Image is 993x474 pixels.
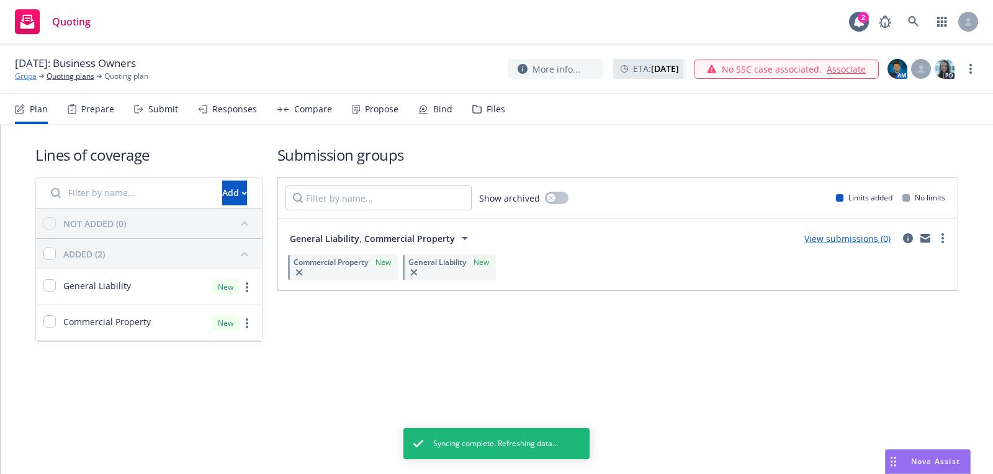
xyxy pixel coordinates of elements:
div: New [212,279,240,295]
button: Add [222,181,247,205]
span: Show archived [479,192,540,205]
a: circleInformation [901,231,915,246]
span: [DATE]: Business Owners [15,56,136,71]
span: Commercial Property [63,315,151,328]
a: Report a Bug [873,9,897,34]
a: mail [918,231,933,246]
button: NOT ADDED (0) [63,213,254,233]
div: Plan [30,104,48,114]
a: View submissions (0) [804,233,891,244]
button: More info... [508,59,603,79]
div: Submit [148,104,178,114]
div: New [373,257,393,267]
input: Filter by name... [43,181,215,205]
div: ADDED (2) [63,248,105,261]
span: More info... [532,63,580,76]
div: Responses [212,104,257,114]
span: Syncing complete. Refreshing data... [433,438,558,449]
img: photo [935,59,955,79]
div: NOT ADDED (0) [63,217,126,230]
div: Files [487,104,505,114]
button: Nova Assist [885,449,971,474]
div: Bind [433,104,452,114]
a: Switch app [930,9,955,34]
span: General Liability [408,257,466,267]
a: Grupa [15,71,37,82]
div: New [471,257,492,267]
a: Quoting [10,4,96,39]
a: more [240,280,254,295]
a: Associate [827,63,866,76]
span: Quoting plan [104,71,148,82]
span: ETA : [633,62,679,75]
div: New [212,315,240,331]
img: photo [887,59,907,79]
div: Prepare [81,104,114,114]
a: more [240,316,254,331]
h1: Submission groups [277,145,958,165]
input: Filter by name... [285,186,472,210]
div: Propose [365,104,398,114]
div: Compare [294,104,332,114]
div: Drag to move [886,450,901,473]
div: Limits added [836,192,892,203]
a: more [963,61,978,76]
a: Search [901,9,926,34]
span: Nova Assist [911,456,960,467]
a: Quoting plans [47,71,94,82]
div: 2 [858,12,869,23]
span: No SSC case associated. [722,63,822,76]
strong: [DATE] [651,63,679,74]
span: General Liability [63,279,131,292]
button: General Liability, Commercial Property [285,226,477,251]
h1: Lines of coverage [35,145,263,165]
a: more [935,231,950,246]
span: Quoting [52,17,91,27]
span: Commercial Property [294,257,368,267]
div: No limits [902,192,945,203]
button: ADDED (2) [63,244,254,264]
span: General Liability, Commercial Property [290,232,455,245]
